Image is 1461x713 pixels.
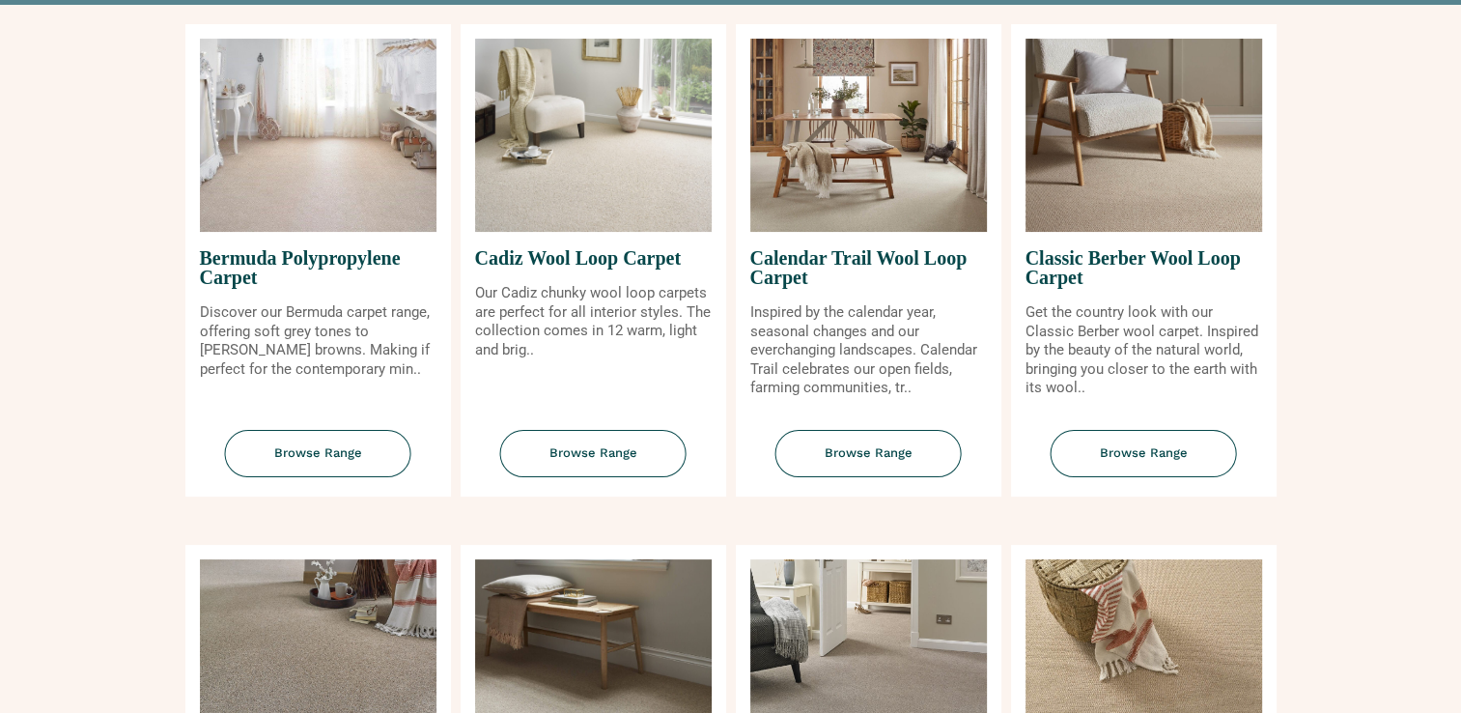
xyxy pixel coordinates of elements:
[750,232,987,303] span: Calendar Trail Wool Loop Carpet
[500,430,687,477] span: Browse Range
[736,430,1001,497] a: Browse Range
[750,39,987,232] img: Calendar Trail Wool Loop Carpet
[225,430,411,477] span: Browse Range
[200,39,436,232] img: Bermuda Polypropylene Carpet
[475,39,712,232] img: Cadiz Wool Loop Carpet
[185,430,451,497] a: Browse Range
[475,232,712,284] span: Cadiz Wool Loop Carpet
[1026,303,1262,398] p: Get the country look with our Classic Berber wool carpet. Inspired by the beauty of the natural w...
[461,430,726,497] a: Browse Range
[200,232,436,303] span: Bermuda Polypropylene Carpet
[1026,39,1262,232] img: Classic Berber Wool Loop Carpet
[200,303,436,379] p: Discover our Bermuda carpet range, offering soft grey tones to [PERSON_NAME] browns. Making if pe...
[775,430,962,477] span: Browse Range
[750,303,987,398] p: Inspired by the calendar year, seasonal changes and our everchanging landscapes. Calendar Trail c...
[475,284,712,359] p: Our Cadiz chunky wool loop carpets are perfect for all interior styles. The collection comes in 1...
[1011,430,1277,497] a: Browse Range
[1026,232,1262,303] span: Classic Berber Wool Loop Carpet
[1051,430,1237,477] span: Browse Range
